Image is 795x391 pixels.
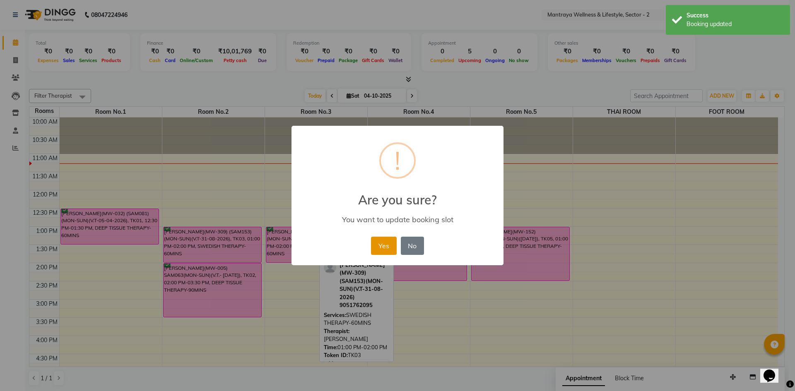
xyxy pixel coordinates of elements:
h2: Are you sure? [291,182,503,207]
div: Success [687,11,784,20]
iframe: chat widget [760,358,787,383]
button: No [401,237,424,255]
button: Yes [371,237,396,255]
div: ! [395,144,400,177]
div: Booking updated [687,20,784,29]
div: You want to update booking slot [304,215,491,224]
